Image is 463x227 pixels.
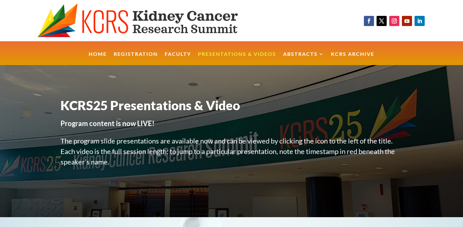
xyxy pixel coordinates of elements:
[60,119,155,128] strong: Program content is now LIVE!
[165,52,191,65] a: Faculty
[283,52,324,65] a: Abstracts
[89,52,107,65] a: Home
[415,16,425,26] a: Follow on LinkedIn
[377,16,387,26] a: Follow on X
[60,136,403,174] p: The program slide presentations are available now and can be viewed by clicking the icon to the l...
[331,52,374,65] a: KCRS Archive
[364,16,374,26] a: Follow on Facebook
[402,16,412,26] a: Follow on Youtube
[37,3,263,38] img: KCRS generic logo wide
[60,98,240,113] span: KCRS25 Presentations & Video
[114,52,158,65] a: Registration
[389,16,399,26] a: Follow on Instagram
[198,52,276,65] a: Presentations & Videos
